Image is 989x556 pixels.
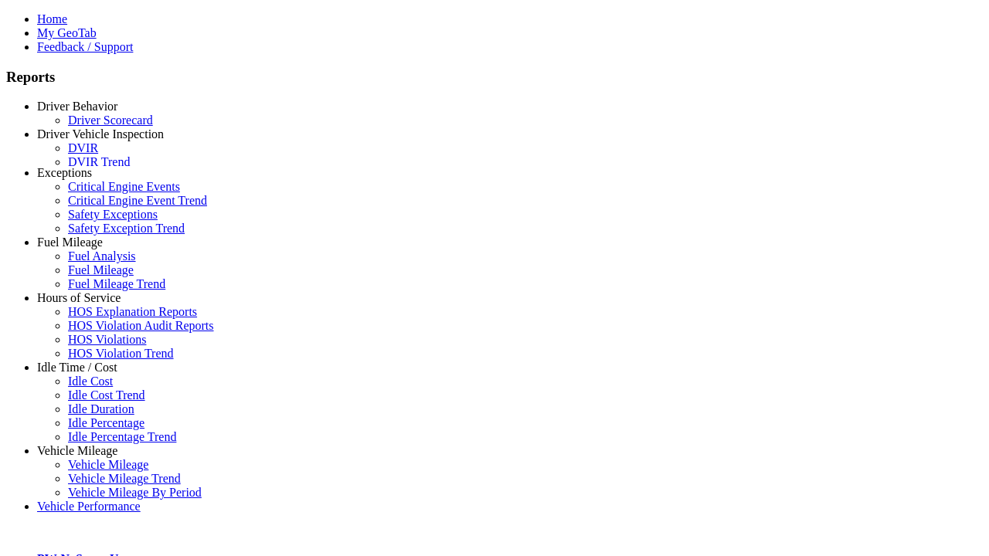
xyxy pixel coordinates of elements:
a: Idle Percentage [68,416,144,429]
a: Critical Engine Event Trend [68,194,207,207]
a: HOS Explanation Reports [68,305,197,318]
a: Critical Engine Events [68,180,180,193]
a: Exceptions [37,166,92,179]
a: Vehicle Mileage Trend [68,472,181,485]
a: Fuel Mileage [37,236,103,249]
a: My GeoTab [37,26,97,39]
a: Vehicle Performance [37,500,141,513]
a: Fuel Mileage [68,263,134,276]
a: DVIR [68,141,98,154]
a: Feedback / Support [37,40,133,53]
a: Vehicle Mileage [37,444,117,457]
a: Home [37,12,67,25]
a: Vehicle Mileage [68,458,148,471]
a: HOS Violations [68,333,146,346]
a: Idle Duration [68,402,134,415]
a: Safety Exception Trend [68,222,185,235]
a: Vehicle Mileage By Period [68,486,202,499]
a: Idle Cost Trend [68,388,145,402]
a: Idle Cost [68,375,113,388]
a: Idle Percentage Trend [68,430,176,443]
a: Driver Scorecard [68,114,153,127]
a: HOS Violation Audit Reports [68,319,214,332]
a: Safety Exceptions [68,208,158,221]
a: Fuel Mileage Trend [68,277,165,290]
a: Driver Vehicle Inspection [37,127,164,141]
a: Driver Behavior [37,100,117,113]
h3: Reports [6,69,983,86]
a: HOS Violation Trend [68,347,174,360]
a: Hours of Service [37,291,121,304]
a: DVIR Trend [68,155,130,168]
a: Idle Time / Cost [37,361,117,374]
a: Fuel Analysis [68,249,136,263]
